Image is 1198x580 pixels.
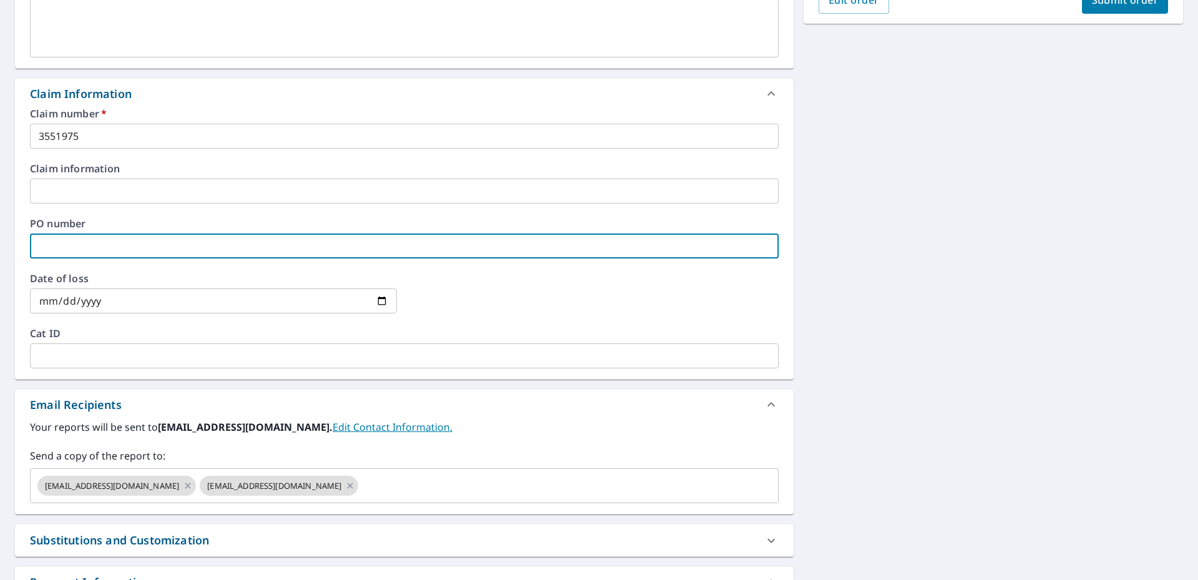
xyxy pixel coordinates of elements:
span: [EMAIL_ADDRESS][DOMAIN_NAME] [200,480,349,492]
label: PO number [30,219,779,229]
label: Claim number [30,109,779,119]
span: [EMAIL_ADDRESS][DOMAIN_NAME] [37,480,187,492]
div: Claim Information [30,86,132,102]
label: Claim information [30,164,779,174]
b: [EMAIL_ADDRESS][DOMAIN_NAME]. [158,420,333,434]
div: Email Recipients [15,390,794,420]
div: [EMAIL_ADDRESS][DOMAIN_NAME] [200,476,358,496]
label: Date of loss [30,273,397,283]
label: Cat ID [30,328,779,338]
label: Send a copy of the report to: [30,448,779,463]
div: Substitutions and Customization [30,532,209,549]
div: Substitutions and Customization [15,524,794,556]
div: Claim Information [15,79,794,109]
div: Email Recipients [30,396,122,413]
a: EditContactInfo [333,420,452,434]
div: [EMAIL_ADDRESS][DOMAIN_NAME] [37,476,196,496]
label: Your reports will be sent to [30,420,779,435]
